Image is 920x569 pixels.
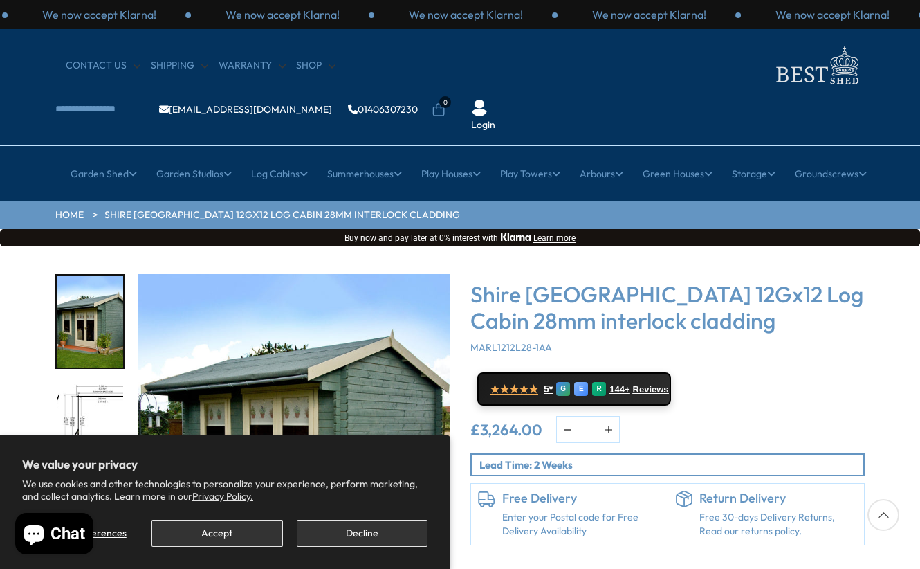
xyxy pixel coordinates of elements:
p: We now accept Klarna! [592,7,706,22]
a: HOME [55,208,84,222]
p: We now accept Klarna! [226,7,340,22]
inbox-online-store-chat: Shopify online store chat [11,513,98,558]
div: G [556,382,570,396]
span: 144+ [609,384,629,395]
p: We now accept Klarna! [42,7,156,22]
p: We now accept Klarna! [775,7,890,22]
a: Play Towers [500,156,560,191]
div: 2 / 18 [55,383,125,478]
a: Enter your Postal code for Free Delivery Availability [502,511,661,538]
img: logo [768,43,865,88]
a: Garden Studios [156,156,232,191]
button: Decline [297,520,427,547]
div: 3 / 3 [558,7,741,22]
a: 0 [432,103,445,117]
div: R [592,382,606,396]
a: ★★★★★ 5* G E R 144+ Reviews [477,372,671,406]
img: User Icon [471,100,488,116]
a: [EMAIL_ADDRESS][DOMAIN_NAME] [159,105,332,114]
img: 12x12MarlboroughOPTFLOORPLANMFT28mmTEMP_5a83137f-d55f-493c-9331-6cd515c54ccf_200x200.jpg [57,384,123,476]
a: Warranty [219,59,286,73]
a: CONTACT US [66,59,140,73]
p: Lead Time: 2 Weeks [479,458,863,472]
ins: £3,264.00 [470,422,542,437]
img: Marlborough_7_77ba1181-c18a-42db-b353-ae209a9c9980_200x200.jpg [57,276,123,368]
a: Shire [GEOGRAPHIC_DATA] 12Gx12 Log Cabin 28mm interlock cladding [104,208,460,222]
span: ★★★★★ [490,383,538,396]
div: E [574,382,588,396]
h2: We value your privacy [22,458,427,471]
a: Login [471,118,495,132]
div: 1 / 3 [191,7,374,22]
p: We use cookies and other technologies to personalize your experience, perform marketing, and coll... [22,478,427,503]
a: Garden Shed [71,156,137,191]
a: Play Houses [421,156,481,191]
a: Storage [732,156,775,191]
div: 2 / 3 [374,7,558,22]
a: Shipping [151,59,208,73]
p: We now accept Klarna! [409,7,523,22]
a: Arbours [580,156,623,191]
span: Reviews [633,384,669,395]
div: 3 / 3 [8,7,191,22]
a: Green Houses [643,156,712,191]
button: Accept [151,520,282,547]
h6: Return Delivery [699,491,858,506]
a: Groundscrews [795,156,867,191]
a: Privacy Policy. [192,490,253,503]
span: MARL1212L28-1AA [470,341,552,354]
a: 01406307230 [348,105,418,114]
a: Log Cabins [251,156,308,191]
h3: Shire [GEOGRAPHIC_DATA] 12Gx12 Log Cabin 28mm interlock cladding [470,281,865,334]
a: Summerhouses [327,156,402,191]
div: 1 / 18 [55,274,125,369]
h6: Free Delivery [502,491,661,506]
a: Shop [296,59,335,73]
p: Free 30-days Delivery Returns, Read our returns policy. [699,511,858,538]
span: 0 [439,96,451,108]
